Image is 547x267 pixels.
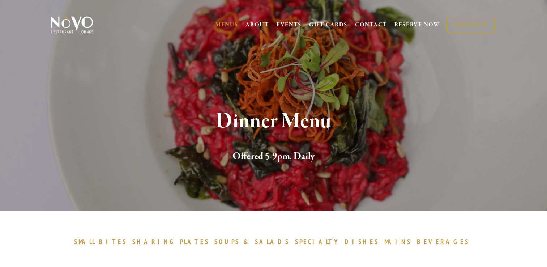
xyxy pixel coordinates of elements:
[214,237,240,246] span: SOUPS
[63,149,484,164] h2: Offered 5-9pm, Daily
[215,21,238,29] a: MENUS
[180,237,209,246] span: PLATES
[384,237,411,246] span: MAINS
[309,18,347,32] a: GIFT CARDS
[394,18,440,32] a: RESERVE NOW
[50,16,95,34] img: Novo Restaurant &amp; Lounge
[384,237,415,246] a: MAINS
[243,237,251,246] span: &
[447,18,494,33] a: ORDER NOW
[63,110,484,133] h1: Dinner Menu
[355,18,387,32] a: CONTACT
[132,237,213,246] a: SHARINGPLATES
[214,237,293,246] a: SOUPS&SALADS
[277,21,302,29] a: EVENTS
[99,237,127,246] span: BITES
[295,237,341,246] span: SPECIALTY
[74,237,131,246] a: SMALLBITES
[132,237,176,246] span: SHARING
[417,237,473,246] a: BEVERAGES
[345,237,379,246] span: DISHES
[245,21,269,29] a: ABOUT
[295,237,383,246] a: SPECIALTYDISHES
[255,237,290,246] span: SALADS
[417,237,470,246] span: BEVERAGES
[74,237,96,246] span: SMALL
